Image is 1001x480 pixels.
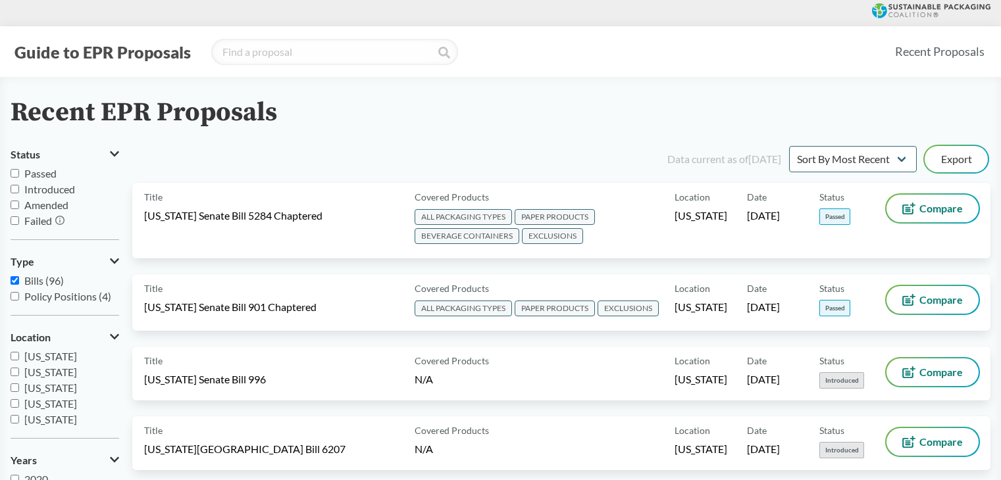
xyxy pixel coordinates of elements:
[675,208,727,223] span: [US_STATE]
[24,199,68,211] span: Amended
[11,216,19,225] input: Failed
[24,167,57,180] span: Passed
[144,423,163,437] span: Title
[144,442,346,456] span: [US_STATE][GEOGRAPHIC_DATA] Bill 6207
[886,286,979,314] button: Compare
[919,203,963,214] span: Compare
[819,190,844,204] span: Status
[415,228,519,244] span: BEVERAGE CONTAINERS
[11,331,51,343] span: Location
[144,281,163,295] span: Title
[11,201,19,209] input: Amended
[24,274,64,287] span: Bills (96)
[11,399,19,408] input: [US_STATE]
[11,41,195,62] button: Guide to EPR Proposals
[415,190,489,204] span: Covered Products
[11,251,119,273] button: Type
[925,146,988,172] button: Export
[919,295,963,305] span: Compare
[747,208,780,223] span: [DATE]
[747,423,767,437] span: Date
[522,228,583,244] span: EXCLUSIONS
[747,372,780,387] span: [DATE]
[886,358,979,386] button: Compare
[819,300,850,316] span: Passed
[889,37,990,66] a: Recent Proposals
[24,397,77,410] span: [US_STATE]
[415,281,489,295] span: Covered Products
[144,300,317,314] span: [US_STATE] Senate Bill 901 Chaptered
[415,373,433,385] span: N/A
[819,208,850,225] span: Passed
[11,276,19,285] input: Bills (96)
[11,169,19,178] input: Passed
[24,350,77,362] span: [US_STATE]
[675,423,710,437] span: Location
[747,300,780,314] span: [DATE]
[11,383,19,392] input: [US_STATE]
[667,151,781,167] div: Data current as of [DATE]
[675,300,727,314] span: [US_STATE]
[11,449,119,471] button: Years
[675,372,727,387] span: [US_STATE]
[515,300,595,316] span: PAPER PRODUCTS
[24,290,111,302] span: Policy Positions (4)
[415,300,512,316] span: ALL PACKAGING TYPES
[144,208,322,223] span: [US_STATE] Senate Bill 5284 Chaptered
[598,300,659,316] span: EXCLUSIONS
[675,442,727,456] span: [US_STATE]
[415,209,512,225] span: ALL PACKAGING TYPES
[819,372,864,389] span: Introduced
[11,256,34,268] span: Type
[675,354,710,368] span: Location
[747,442,780,456] span: [DATE]
[415,354,489,368] span: Covered Products
[211,39,458,65] input: Find a proposal
[144,190,163,204] span: Title
[919,367,963,377] span: Compare
[675,281,710,295] span: Location
[747,190,767,204] span: Date
[747,281,767,295] span: Date
[11,292,19,300] input: Policy Positions (4)
[24,366,77,378] span: [US_STATE]
[144,372,266,387] span: [US_STATE] Senate Bill 996
[144,354,163,368] span: Title
[11,98,277,128] h2: Recent EPR Proposals
[11,185,19,193] input: Introduced
[24,214,52,227] span: Failed
[11,352,19,360] input: [US_STATE]
[886,195,979,222] button: Compare
[747,354,767,368] span: Date
[919,437,963,447] span: Compare
[819,442,864,458] span: Introduced
[675,190,710,204] span: Location
[819,281,844,295] span: Status
[415,423,489,437] span: Covered Products
[11,143,119,166] button: Status
[24,413,77,425] span: [US_STATE]
[415,443,433,455] span: N/A
[24,183,75,195] span: Introduced
[515,209,595,225] span: PAPER PRODUCTS
[886,428,979,456] button: Compare
[11,326,119,348] button: Location
[11,454,37,466] span: Years
[11,368,19,376] input: [US_STATE]
[11,415,19,423] input: [US_STATE]
[11,149,40,160] span: Status
[819,354,844,368] span: Status
[24,381,77,394] span: [US_STATE]
[819,423,844,437] span: Status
